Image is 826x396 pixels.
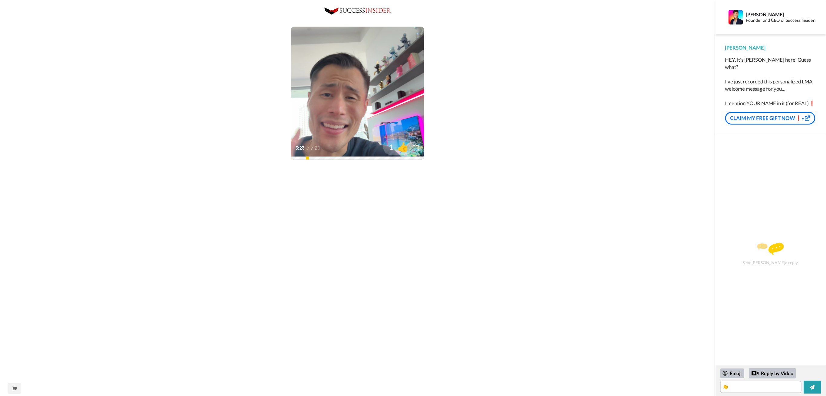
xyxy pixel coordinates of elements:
div: HEY, it's [PERSON_NAME] here. Guess what? I've just recorded this personalized LMA welcome messag... [725,56,817,107]
div: Send [PERSON_NAME] a reply. [724,146,818,362]
button: 1👍 [383,138,413,155]
img: 0c8b3de2-5a68-4eb7-92e8-72f868773395 [324,8,391,15]
span: 1 [383,141,394,152]
span: 👍 [394,141,413,153]
a: CLAIM MY FREE GIFT NOW❗» [725,112,815,125]
div: Emoji [720,368,744,378]
span: / [307,144,309,152]
div: [PERSON_NAME] [746,11,816,17]
span: 7:20 [310,144,321,152]
textarea: 👏 [720,381,801,393]
img: Profile Image [729,10,743,24]
div: Reply by Video [752,370,759,377]
img: message.svg [757,243,784,255]
div: [PERSON_NAME] [725,44,817,51]
span: 5:23 [295,144,306,152]
div: Founder and CEO of Success Insider [746,18,816,23]
div: Reply by Video [749,368,796,378]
